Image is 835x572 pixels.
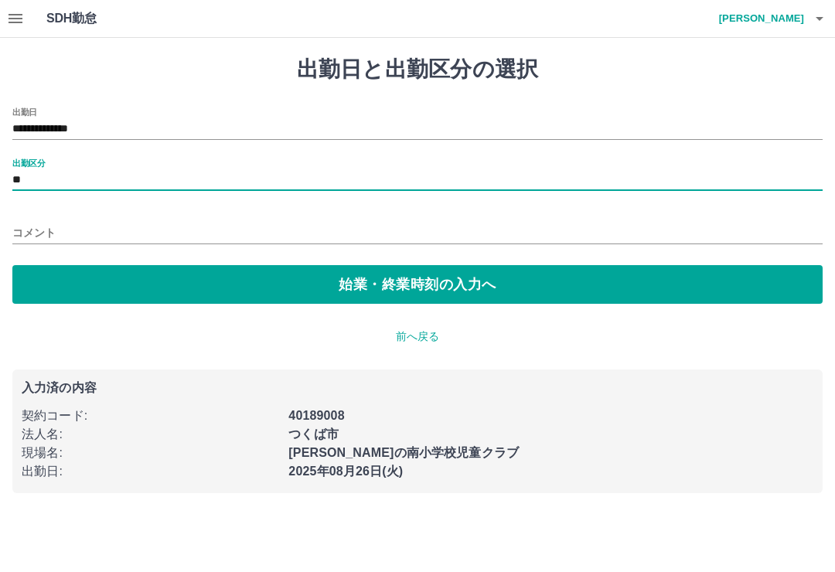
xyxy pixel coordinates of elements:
p: 出勤日 : [22,462,279,481]
b: 40189008 [288,409,344,422]
label: 出勤区分 [12,157,45,169]
button: 始業・終業時刻の入力へ [12,265,823,304]
p: 現場名 : [22,444,279,462]
b: [PERSON_NAME]の南小学校児童クラブ [288,446,519,459]
b: 2025年08月26日(火) [288,465,403,478]
label: 出勤日 [12,106,37,117]
p: 前へ戻る [12,329,823,345]
b: つくば市 [288,427,339,441]
p: 契約コード : [22,407,279,425]
h1: 出勤日と出勤区分の選択 [12,56,823,83]
p: 法人名 : [22,425,279,444]
p: 入力済の内容 [22,382,813,394]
